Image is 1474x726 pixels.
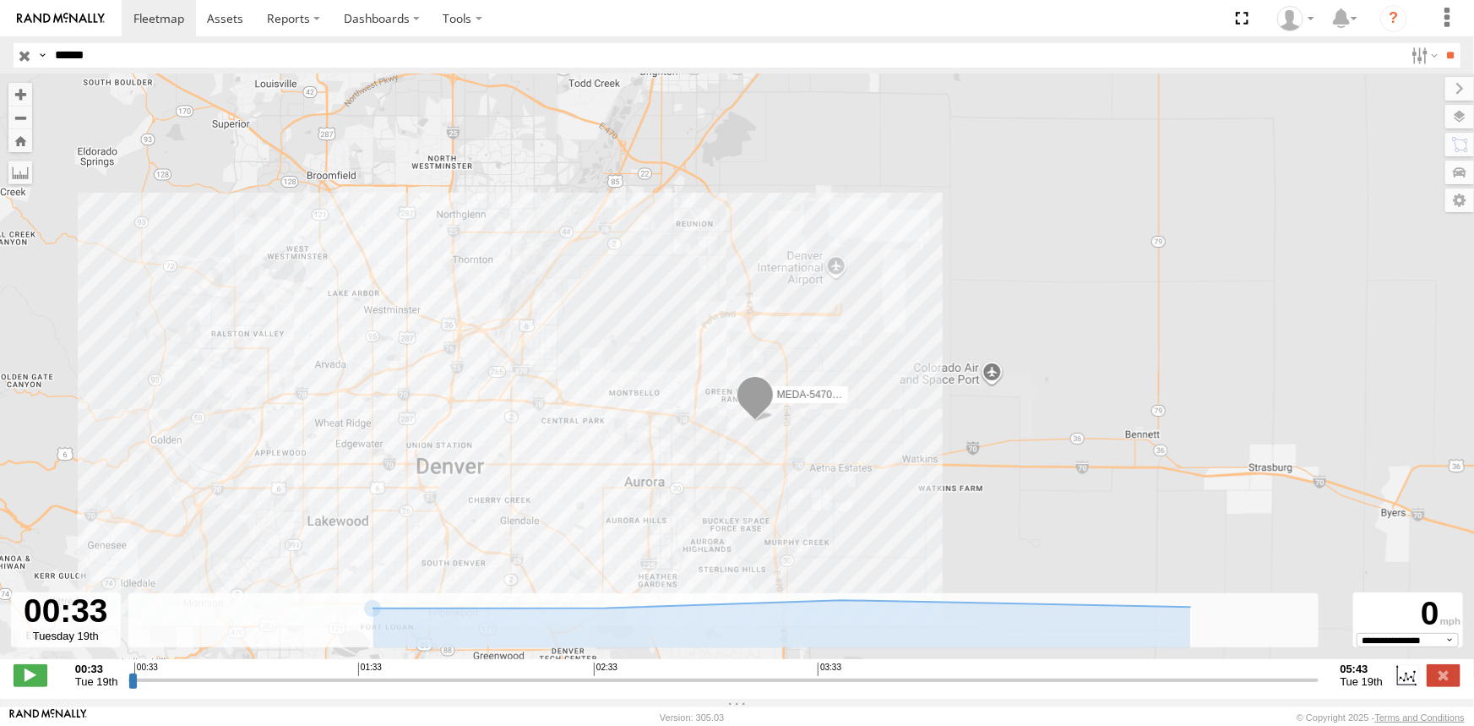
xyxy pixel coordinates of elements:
[776,389,863,401] span: MEDA-547013-Roll
[1341,675,1384,688] span: Tue 19th Aug 2025
[1271,6,1320,31] div: Brian Lorenzo
[134,663,158,676] span: 00:33
[1427,664,1460,686] label: Close
[8,83,32,106] button: Zoom in
[1297,712,1465,723] div: © Copyright 2025 -
[1380,5,1407,32] i: ?
[75,675,118,688] span: Tue 19th Aug 2025
[17,13,105,25] img: rand-logo.svg
[1341,663,1384,675] strong: 05:43
[75,663,118,675] strong: 00:33
[1445,188,1474,212] label: Map Settings
[594,663,617,676] span: 02:33
[358,663,382,676] span: 01:33
[818,663,841,676] span: 03:33
[14,664,47,686] label: Play/Stop
[9,709,87,726] a: Visit our Website
[660,712,724,723] div: Version: 305.03
[1356,595,1460,632] div: 0
[8,161,32,184] label: Measure
[1375,712,1465,723] a: Terms and Conditions
[1405,43,1441,68] label: Search Filter Options
[8,106,32,129] button: Zoom out
[8,129,32,152] button: Zoom Home
[35,43,49,68] label: Search Query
